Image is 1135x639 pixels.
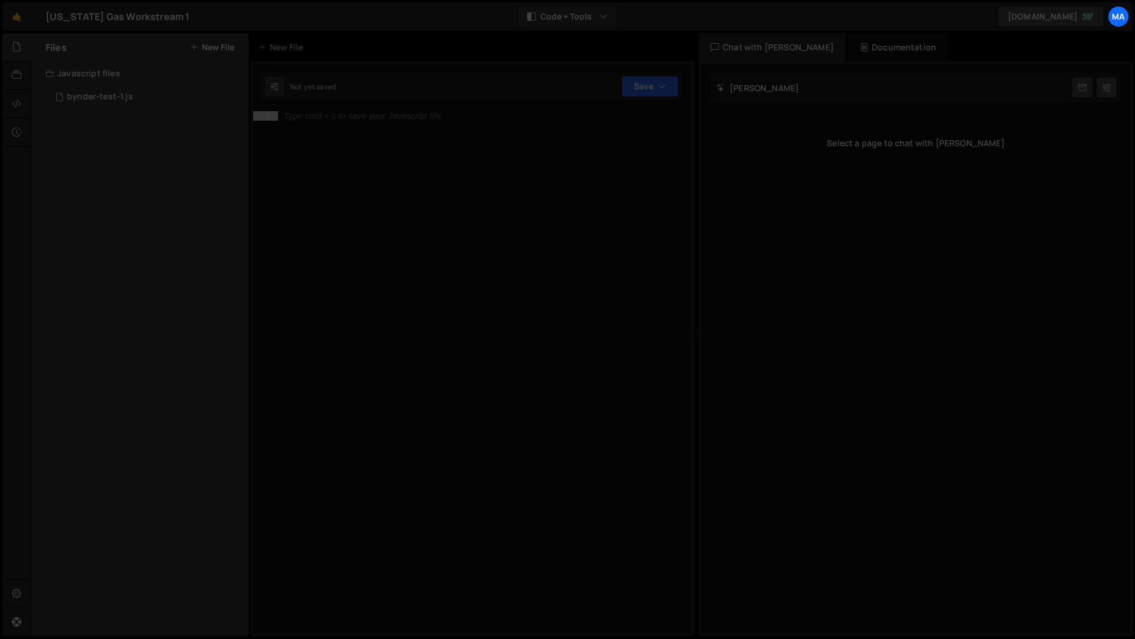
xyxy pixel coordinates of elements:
div: Javascript files [31,62,249,85]
div: Chat with [PERSON_NAME] [699,33,846,62]
div: Select a page to chat with [PERSON_NAME] [711,120,1121,167]
a: [DOMAIN_NAME] [998,6,1104,27]
h2: Files [46,41,67,54]
div: 16283/45496.js [46,85,249,109]
div: 1 [253,111,278,121]
button: Save [621,76,679,97]
div: bynder-test-1.js [67,92,133,102]
a: Ma [1108,6,1129,27]
div: Documentation [848,33,948,62]
h2: [PERSON_NAME] [717,82,799,93]
button: Code + Tools [518,6,617,27]
div: Type cmd + s to save your Javascript file. [284,112,443,120]
div: Not yet saved [290,82,336,92]
button: New File [190,43,234,52]
a: 🤙 [2,2,31,31]
div: New File [258,41,308,53]
div: [US_STATE] Gas Workstream 1 [46,9,189,24]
